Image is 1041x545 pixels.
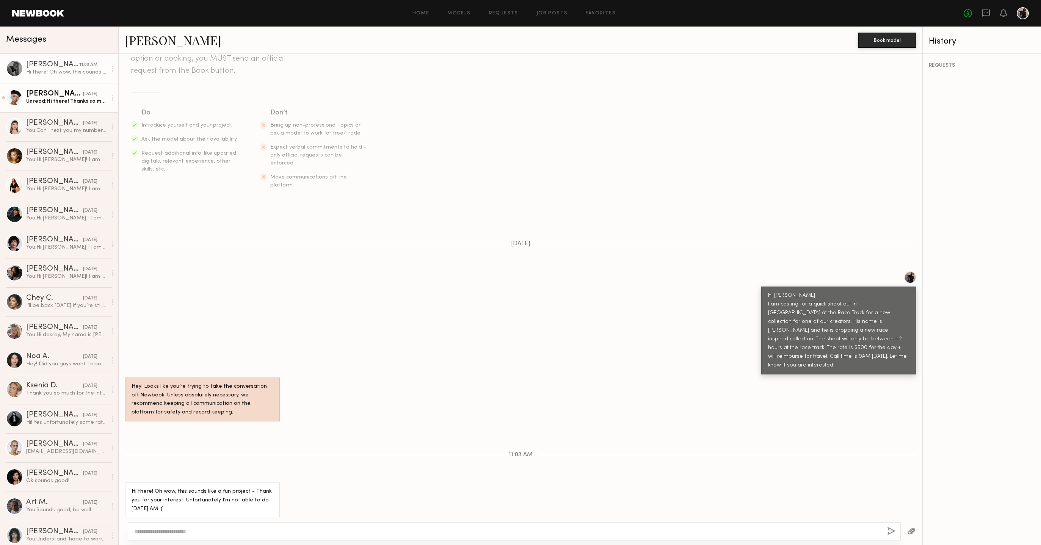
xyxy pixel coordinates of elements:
div: [DATE] [83,324,97,331]
div: Ksenia D. [26,382,83,390]
div: Hi there! Oh wow, this sounds like a fun project - Thank you for your interest! Unfortunately I’m... [26,69,107,76]
span: Introduce yourself and your project. [141,123,232,128]
a: Book model [858,36,916,43]
div: Thank you so much for the info. I’ll be happy to be a part of this photoshoot. I can do $200 per ... [26,390,107,397]
div: You: Understand, hope to work together in the future when the job has a bigger budget. [26,536,107,543]
div: [DATE] [83,178,97,185]
a: Requests [489,11,518,16]
div: Do [141,108,238,118]
div: You: Hi [PERSON_NAME] ! I am casting for a quick shoot out in [GEOGRAPHIC_DATA] at the Race Track... [26,244,107,251]
span: Messages [6,35,46,44]
div: [DATE] [83,528,97,536]
div: I’ll be back [DATE] if you’re still interested in working together :) [26,302,107,309]
div: You: Hi desray, My name is [PERSON_NAME] from [PERSON_NAME] Clothing please let me know if you ar... [26,331,107,338]
div: Chey C. [26,294,83,302]
div: [DATE] [83,236,97,244]
span: Request additional info, like updated digitals, relevant experience, other skills, etc. [141,151,236,172]
div: 11:03 AM [79,61,97,69]
div: Ok sounds good! [26,477,107,484]
div: [DATE] [83,207,97,215]
span: Expect verbal commitments to hold - only official requests can be enforced. [270,145,366,166]
div: [PERSON_NAME] [26,440,83,448]
span: Move communications off the platform. [270,175,347,188]
div: Unread: Hi there! Thanks so much for reaching out! I would love to do this but I don’t have a car... [26,98,107,105]
div: [PERSON_NAME] [26,470,83,477]
div: You: Hi [PERSON_NAME]! I am casting for a quick shoot out in [GEOGRAPHIC_DATA] at the Race Track ... [26,156,107,163]
div: [DATE] [83,412,97,419]
div: [PERSON_NAME] [26,61,79,69]
div: [DATE] [83,266,97,273]
div: [DATE] [83,499,97,506]
div: REQUESTS [929,63,1035,68]
div: [DATE] [83,91,97,98]
div: [PERSON_NAME] [26,411,83,419]
div: [PERSON_NAME] [26,149,83,156]
div: [DATE] [83,441,97,448]
a: [PERSON_NAME] [125,32,221,48]
div: You: Can I text you my number is [PHONE_NUMBER] [26,127,107,134]
a: Home [412,11,430,16]
div: [DATE] [83,120,97,127]
div: History [929,37,1035,46]
a: Job Posts [536,11,568,16]
div: You: Sounds good, be well. [26,506,107,514]
div: Don’t [270,108,367,118]
a: Favorites [586,11,616,16]
div: [PERSON_NAME] [26,236,83,244]
div: Hey! Looks like you’re trying to take the conversation off Newbook. Unless absolutely necessary, ... [132,382,273,417]
div: [PERSON_NAME](Mcknnly) M. [26,207,83,215]
div: Noa A. [26,353,83,360]
div: [DATE] [83,295,97,302]
div: [EMAIL_ADDRESS][DOMAIN_NAME] [26,448,107,455]
div: [PERSON_NAME] [26,178,83,185]
div: [PERSON_NAME] [26,90,83,98]
button: Book model [858,33,916,48]
div: [PERSON_NAME] [26,528,83,536]
div: [DATE] [83,470,97,477]
div: [DATE] [83,149,97,156]
div: Hey! Did you guys want to book a shoot for this week? [26,360,107,368]
div: [PERSON_NAME] [26,324,83,331]
div: [PERSON_NAME] [26,119,83,127]
div: [DATE] [83,353,97,360]
span: 11:03 AM [509,452,533,458]
div: You: Hi [PERSON_NAME]! I am casting for a quick shoot out in [GEOGRAPHIC_DATA] at the Race Track ... [26,185,107,193]
div: You: Hi [PERSON_NAME]! I am casting for a quick shoot out in [GEOGRAPHIC_DATA] at the Race Track ... [26,273,107,280]
div: Hi! Yes unfortunately same rate, as my half day is $750. Sorry about that hope it’s a great shoot... [26,419,107,426]
div: Hi [PERSON_NAME] I am casting for a quick shoot out in [GEOGRAPHIC_DATA] at the Race Track for a ... [768,291,909,370]
div: Hi there! Oh wow, this sounds like a fun project - Thank you for your interest! Unfortunately I’m... [132,487,273,531]
div: [DATE] [83,382,97,390]
div: [PERSON_NAME] [26,265,83,273]
div: You: Hi [PERSON_NAME] ! I am casting for a quick shoot out in [GEOGRAPHIC_DATA] at the Race Track... [26,215,107,222]
span: [DATE] [511,241,530,247]
span: Bring up non-professional topics or ask a model to work for free/trade. [270,123,362,136]
div: Art M. [26,499,83,506]
span: Ask the model about their availability. [141,137,238,142]
a: Models [447,11,470,16]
